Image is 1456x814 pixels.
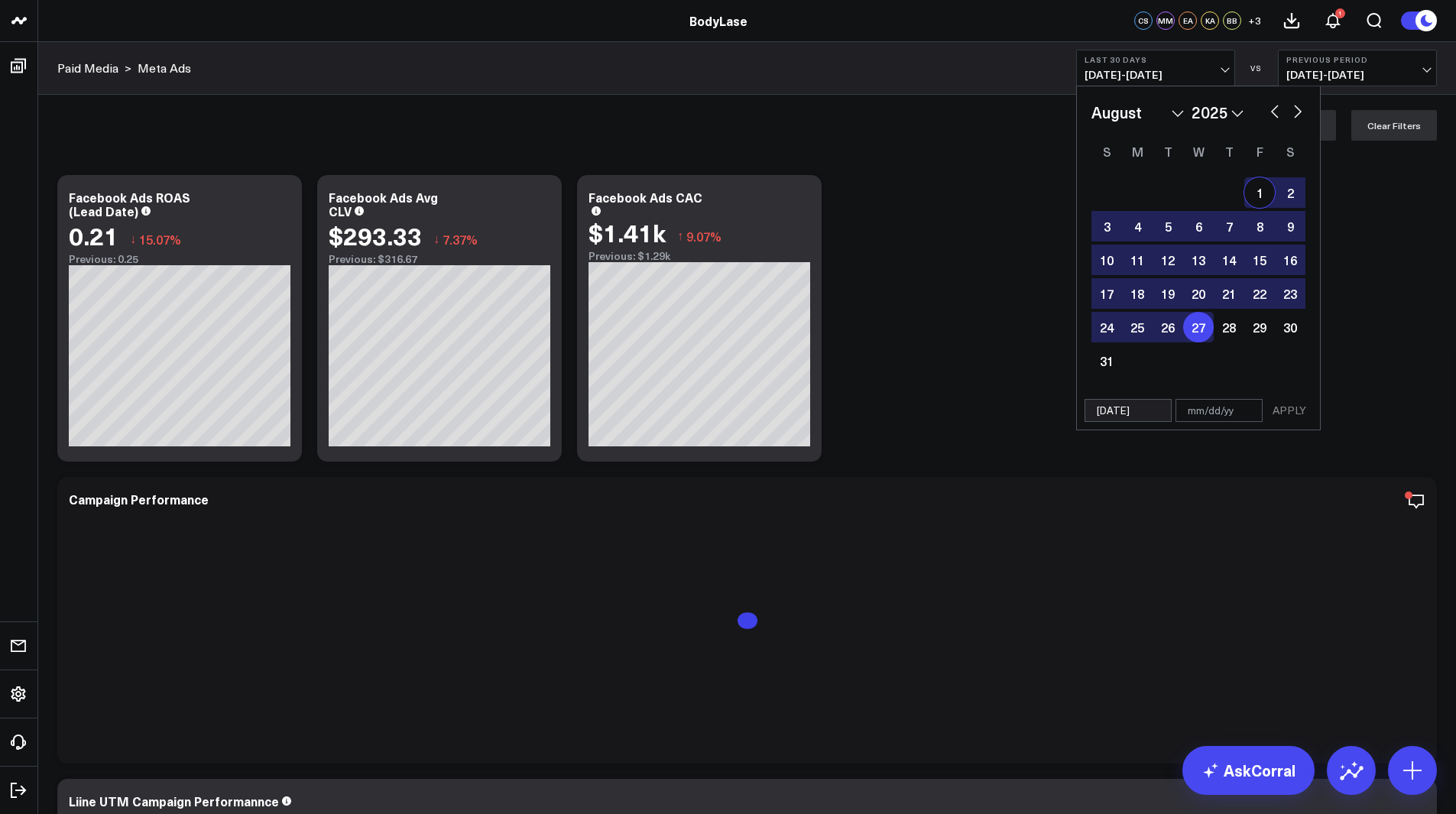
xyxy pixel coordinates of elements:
div: Facebook Ads ROAS (Lead Date) [69,189,190,219]
button: +3 [1245,11,1263,30]
a: Paid Media [57,60,118,76]
button: Clear Filters [1351,110,1437,141]
div: Tuesday [1153,139,1183,164]
a: BodyLase [689,12,747,29]
div: Wednesday [1183,139,1214,164]
button: APPLY [1266,399,1312,422]
div: BB [1223,11,1241,30]
div: Saturday [1275,139,1305,164]
div: Previous: $316.67 [329,253,550,265]
span: [DATE] - [DATE] [1085,69,1227,81]
a: AskCorral [1182,746,1315,795]
input: mm/dd/yy [1085,399,1172,422]
span: ↓ [130,229,136,249]
div: Sunday [1091,139,1122,164]
div: CS [1134,11,1153,30]
span: [DATE] - [DATE] [1286,69,1428,81]
button: Previous Period[DATE]-[DATE] [1278,50,1437,86]
div: EA [1179,11,1197,30]
span: 15.07% [139,231,181,248]
div: MM [1156,11,1175,30]
div: Facebook Ads CAC [589,189,702,206]
div: Friday [1244,139,1275,164]
button: Last 30 Days[DATE]-[DATE] [1076,50,1235,86]
div: Monday [1122,139,1153,164]
b: Previous Period [1286,55,1428,64]
div: Facebook Ads Avg CLV [329,189,438,219]
span: ↓ [433,229,439,249]
div: > [57,60,131,76]
div: Thursday [1214,139,1244,164]
b: Last 30 Days [1085,55,1227,64]
a: Meta Ads [138,60,191,76]
span: 9.07% [686,228,722,245]
div: $293.33 [329,222,422,249]
div: 1 [1335,8,1345,18]
div: $1.41k [589,219,666,246]
span: 7.37% [443,231,478,248]
input: mm/dd/yy [1176,399,1263,422]
div: 0.21 [69,222,118,249]
span: + 3 [1248,15,1261,26]
div: VS [1243,63,1270,73]
div: Previous: $1.29k [589,250,810,262]
div: Liine UTM Campaign Performannce [69,793,279,809]
div: Campaign Performance [69,491,209,508]
div: KA [1201,11,1219,30]
span: ↑ [677,226,683,246]
div: Previous: 0.25 [69,253,290,265]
